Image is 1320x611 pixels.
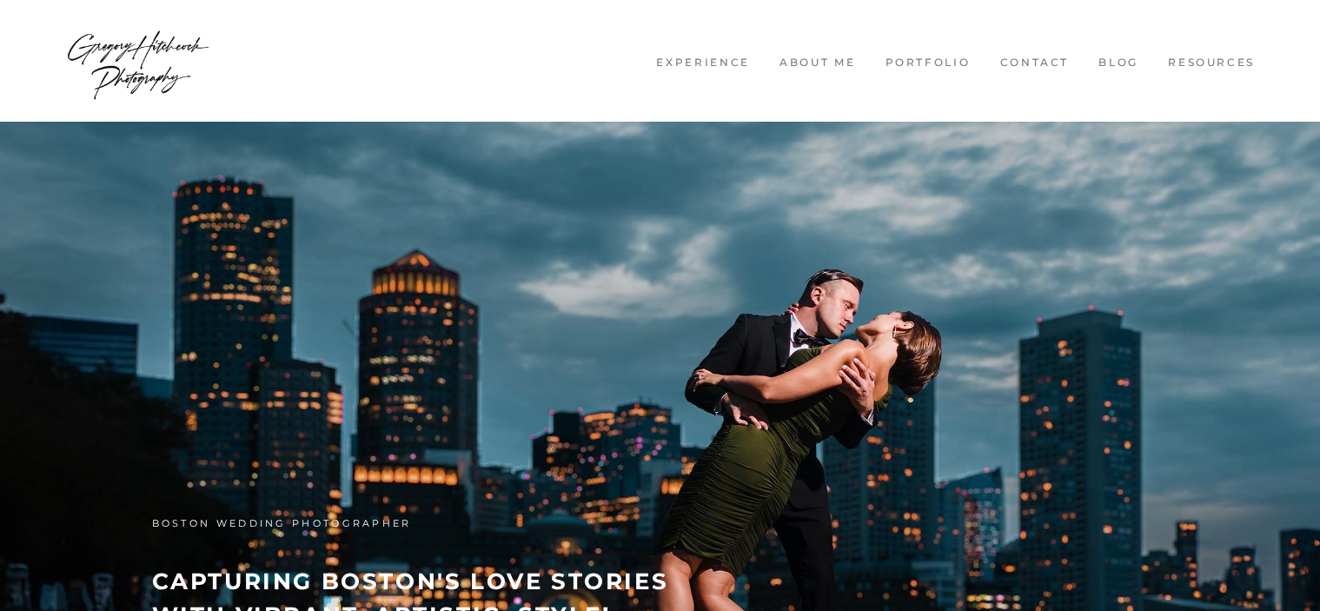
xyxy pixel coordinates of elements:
a: Resources [1157,56,1265,70]
a: Contact [989,56,1079,70]
a: About me [769,56,866,70]
a: Experience [646,56,760,70]
strong: capturing boston's love stories [152,568,669,595]
img: Wedding Photographer Boston - Gregory Hitchcock Photography [65,9,211,113]
a: Blog [1088,56,1149,70]
span: boston wedding photographer [152,517,412,529]
a: Portfolio [874,56,980,70]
